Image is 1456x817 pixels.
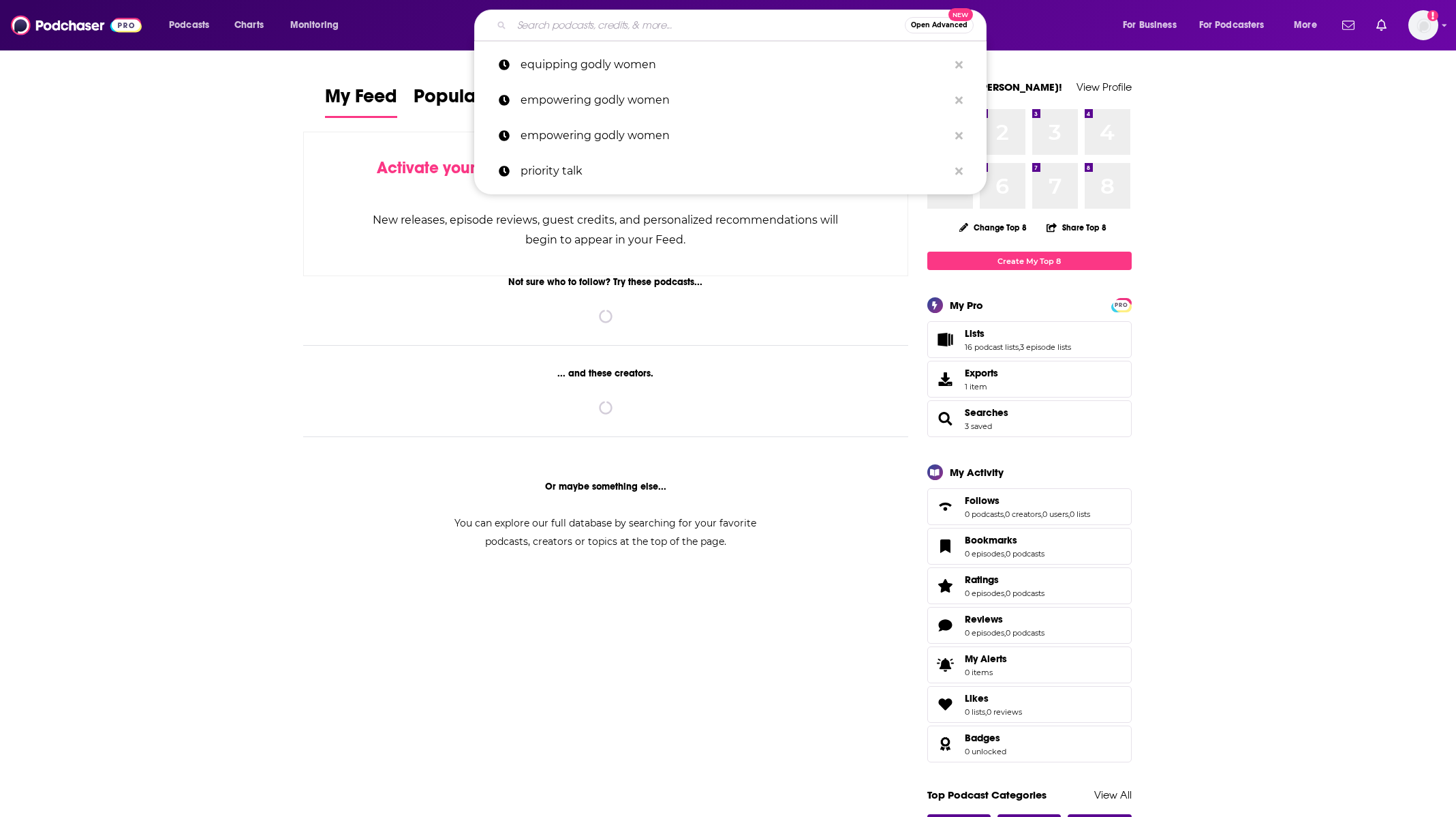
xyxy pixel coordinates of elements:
[1113,14,1194,36] button: open menu
[965,613,1044,625] a: Reviews
[414,85,529,116] span: Popular Feed
[372,210,840,250] div: New releases, episode reviews, guest credits, and personalized recommendations will begin to appe...
[965,574,1044,586] a: Ratings
[1006,549,1044,559] a: 0 podcasts
[965,653,1007,665] span: My Alerts
[11,12,142,38] img: Podchaser - Follow, Share and Rate Podcasts
[303,481,909,492] div: Or maybe something else...
[927,607,1132,644] span: Reviews
[1068,509,1070,519] span: ,
[1190,14,1284,36] button: open menu
[948,8,973,21] span: New
[965,613,1003,625] span: Reviews
[927,726,1132,762] span: Badges
[965,707,985,717] a: 0 lists
[932,409,959,428] a: Searches
[1046,214,1107,241] button: Share Top 8
[965,534,1044,546] a: Bookmarks
[1113,299,1130,310] a: PRO
[159,14,227,36] button: open menu
[1427,10,1438,21] svg: Add a profile image
[932,734,959,754] a: Badges
[1006,589,1044,598] a: 0 podcasts
[1337,14,1360,37] a: Show notifications dropdown
[438,514,773,551] div: You can explore our full database by searching for your favorite podcasts, creators or topics at ...
[512,14,905,36] input: Search podcasts, credits, & more...
[932,370,959,389] span: Exports
[325,85,397,116] span: My Feed
[474,118,987,153] a: empowering godly women
[965,327,1071,340] a: Lists
[927,252,1132,270] a: Create My Top 8
[1004,589,1006,598] span: ,
[965,692,1022,704] a: Likes
[281,14,356,36] button: open menu
[927,528,1132,565] span: Bookmarks
[521,118,948,153] p: empowering godly women
[234,16,264,35] span: Charts
[927,488,1132,525] span: Follows
[1123,16,1177,35] span: For Business
[1076,80,1132,93] a: View Profile
[303,276,909,288] div: Not sure who to follow? Try these podcasts...
[1408,10,1438,40] span: Logged in as ZoeJethani
[1006,628,1044,638] a: 0 podcasts
[965,732,1006,744] a: Badges
[1371,14,1392,37] a: Show notifications dropdown
[987,707,1022,717] a: 0 reviews
[951,219,1036,236] button: Change Top 8
[905,17,974,33] button: Open AdvancedNew
[474,83,987,118] a: empowering godly women
[965,342,1019,352] a: 16 podcast lists
[965,327,985,340] span: Lists
[372,158,840,198] div: by following Podcasts, Creators, Lists, and other Users!
[521,83,948,118] p: empowering godly women
[927,400,1132,437] span: Searches
[325,85,397,118] a: My Feed
[932,616,959,635] a: Reviews
[950,299,983,312] div: My Pro
[965,406,1008,419] span: Searches
[474,153,987,189] a: priority talk
[414,85,529,118] a: Popular Feed
[1004,509,1005,519] span: ,
[1408,10,1438,40] img: User Profile
[965,549,1004,559] a: 0 episodes
[927,361,1132,398] a: Exports
[927,321,1132,358] span: Lists
[965,574,999,586] span: Ratings
[965,668,1007,677] span: 0 items
[1042,509,1068,519] a: 0 users
[927,647,1132,683] a: My Alerts
[965,747,1006,756] a: 0 unlocked
[965,421,992,431] a: 3 saved
[932,655,959,674] span: My Alerts
[932,537,959,556] a: Bookmarks
[1284,14,1334,36] button: open menu
[911,22,967,29] span: Open Advanced
[1070,509,1090,519] a: 0 lists
[1041,509,1042,519] span: ,
[932,695,959,714] a: Likes
[965,589,1004,598] a: 0 episodes
[487,10,1000,41] div: Search podcasts, credits, & more...
[927,567,1132,604] span: Ratings
[226,14,272,36] a: Charts
[927,686,1132,723] span: Likes
[965,367,998,379] span: Exports
[985,707,987,717] span: ,
[377,158,516,178] span: Activate your Feed
[950,466,1004,479] div: My Activity
[965,628,1004,638] a: 0 episodes
[303,368,909,379] div: ... and these creators.
[932,497,959,516] a: Follows
[521,47,948,83] p: equipping godly women
[1113,300,1130,310] span: PRO
[965,382,998,391] span: 1 item
[965,494,1000,507] span: Follows
[1094,788,1132,801] a: View All
[927,80,1062,93] a: Welcome [PERSON_NAME]!
[474,47,987,83] a: equipping godly women
[521,153,948,189] p: priority talk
